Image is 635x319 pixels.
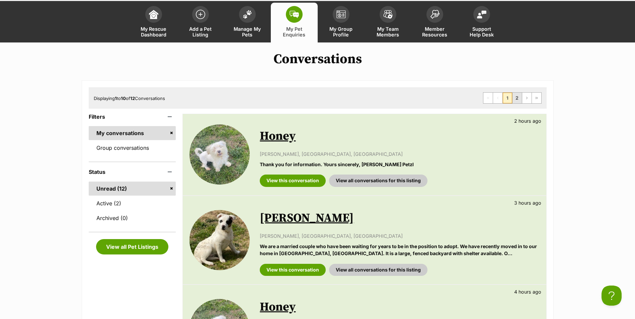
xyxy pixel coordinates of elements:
span: My Rescue Dashboard [139,26,169,37]
a: [PERSON_NAME] [260,211,354,226]
a: View all conversations for this listing [329,175,427,187]
a: Next page [522,93,532,103]
span: Support Help Desk [467,26,497,37]
a: My Team Members [365,3,411,42]
a: Member Resources [411,3,458,42]
span: My Group Profile [326,26,356,37]
p: [PERSON_NAME], [GEOGRAPHIC_DATA], [GEOGRAPHIC_DATA] [260,150,539,157]
span: Member Resources [420,26,450,37]
img: team-members-icon-5396bd8760b3fe7c0b43da4ab00e1e3bb1a5d9ba89233759b79545d2d3fc5d0d.svg [383,10,393,19]
span: First page [483,93,493,103]
p: [PERSON_NAME], [GEOGRAPHIC_DATA], [GEOGRAPHIC_DATA] [260,232,539,239]
a: My Group Profile [318,3,365,42]
img: manage-my-pets-icon-02211641906a0b7f246fdf0571729dbe1e7629f14944591b6c1af311fb30b64b.svg [243,10,252,19]
header: Status [89,169,176,175]
span: Previous page [493,93,502,103]
a: Active (2) [89,196,176,210]
span: Displaying to of Conversations [94,96,165,101]
a: View this conversation [260,264,326,276]
a: Unread (12) [89,182,176,196]
span: Add a Pet Listing [185,26,216,37]
p: Thank you for information. Yours sincerely, [PERSON_NAME] Petzl [260,161,539,168]
img: help-desk-icon-fdf02630f3aa405de69fd3d07c3f3aa587a6932b1a1747fa1d2bba05be0121f9.svg [477,10,486,18]
span: My Pet Enquiries [279,26,309,37]
img: pet-enquiries-icon-7e3ad2cf08bfb03b45e93fb7055b45f3efa6380592205ae92323e6603595dc1f.svg [290,11,299,18]
a: Group conversations [89,141,176,155]
nav: Pagination [483,92,542,104]
a: My conversations [89,126,176,140]
img: member-resources-icon-8e73f808a243e03378d46382f2149f9095a855e16c252ad45f914b54edf8863c.svg [430,10,440,19]
strong: 10 [121,96,126,101]
img: group-profile-icon-3fa3cf56718a62981997c0bc7e787c4b2cf8bcc04b72c1350f741eb67cf2f40e.svg [336,10,346,18]
img: dashboard-icon-eb2f2d2d3e046f16d808141f083e7271f6b2e854fb5c12c21221c1fb7104beca.svg [149,10,158,19]
p: 4 hours ago [514,288,541,295]
iframe: Help Scout Beacon - Open [602,286,622,306]
span: Page 1 [503,93,512,103]
a: View this conversation [260,175,326,187]
a: My Pet Enquiries [271,3,318,42]
a: Support Help Desk [458,3,505,42]
a: View all Pet Listings [96,239,168,254]
img: Honey [189,124,250,185]
a: My Rescue Dashboard [130,3,177,42]
span: Manage My Pets [232,26,262,37]
a: Honey [260,129,296,144]
span: My Team Members [373,26,403,37]
a: View all conversations for this listing [329,264,427,276]
p: 2 hours ago [514,117,541,124]
a: Add a Pet Listing [177,3,224,42]
a: Last page [532,93,541,103]
img: Murphy [189,210,250,270]
header: Filters [89,114,176,120]
a: Page 2 [512,93,522,103]
img: add-pet-listing-icon-0afa8454b4691262ce3f59096e99ab1cd57d4a30225e0717b998d2c9b9846f56.svg [196,10,205,19]
a: Archived (0) [89,211,176,225]
a: Manage My Pets [224,3,271,42]
strong: 12 [130,96,135,101]
strong: 1 [115,96,117,101]
a: Honey [260,300,296,315]
p: 3 hours ago [514,199,541,206]
p: We are a married couple who have been waiting for years to be in the position to adopt. We have r... [260,243,539,257]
